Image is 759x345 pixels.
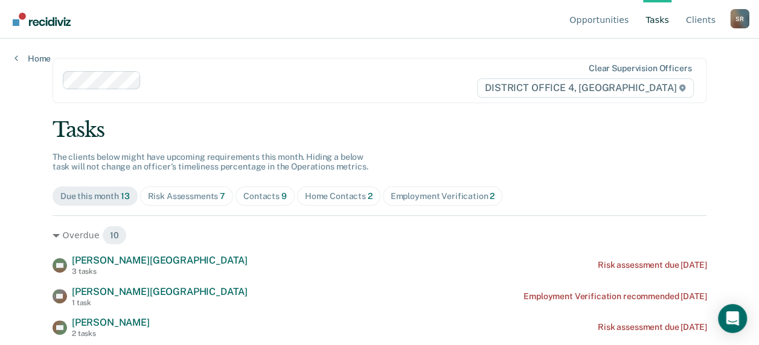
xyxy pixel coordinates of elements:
div: S R [730,9,749,28]
img: Recidiviz [13,13,71,26]
div: Contacts [243,191,287,201]
div: Overdue 10 [53,226,706,245]
div: Risk Assessments [148,191,226,201]
span: 2 [368,191,373,201]
div: Employment Verification recommended [DATE] [524,291,706,302]
span: 10 [102,226,127,245]
a: Home [14,53,51,64]
div: Clear supervision officers [589,63,691,74]
div: Employment Verification [391,191,495,201]
div: Tasks [53,118,706,142]
span: 9 [281,191,287,201]
span: [PERSON_NAME][GEOGRAPHIC_DATA] [72,286,248,297]
div: Home Contacts [305,191,373,201]
span: DISTRICT OFFICE 4, [GEOGRAPHIC_DATA] [477,78,694,98]
div: 2 tasks [72,329,150,338]
span: [PERSON_NAME][GEOGRAPHIC_DATA] [72,255,248,266]
span: [PERSON_NAME] [72,317,150,328]
div: Due this month [60,191,130,201]
span: 13 [121,191,130,201]
span: The clients below might have upcoming requirements this month. Hiding a below task will not chang... [53,152,368,172]
button: Profile dropdown button [730,9,749,28]
div: 3 tasks [72,267,248,276]
div: Open Intercom Messenger [718,304,747,333]
div: Risk assessment due [DATE] [598,260,706,270]
span: 7 [220,191,225,201]
span: 2 [490,191,495,201]
div: Risk assessment due [DATE] [598,322,706,332]
div: 1 task [72,299,248,307]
